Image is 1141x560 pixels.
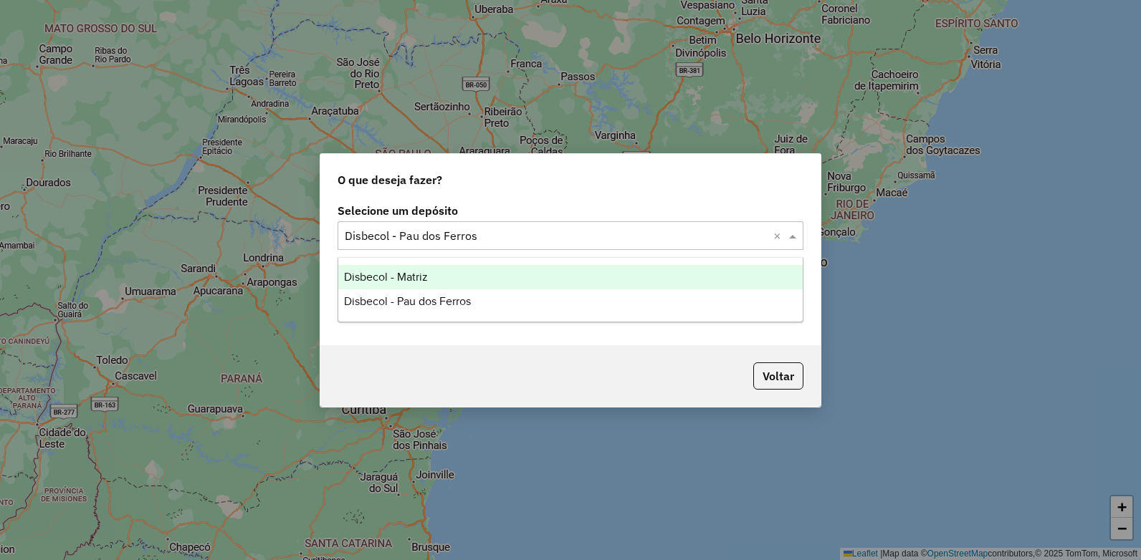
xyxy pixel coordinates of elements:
span: Disbecol - Pau dos Ferros [344,295,471,307]
label: Selecione um depósito [338,202,803,219]
span: Clear all [773,227,786,244]
button: Voltar [753,362,803,390]
span: O que deseja fazer? [338,171,442,188]
span: Disbecol - Matriz [344,271,428,283]
ng-dropdown-panel: Options list [338,257,803,322]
